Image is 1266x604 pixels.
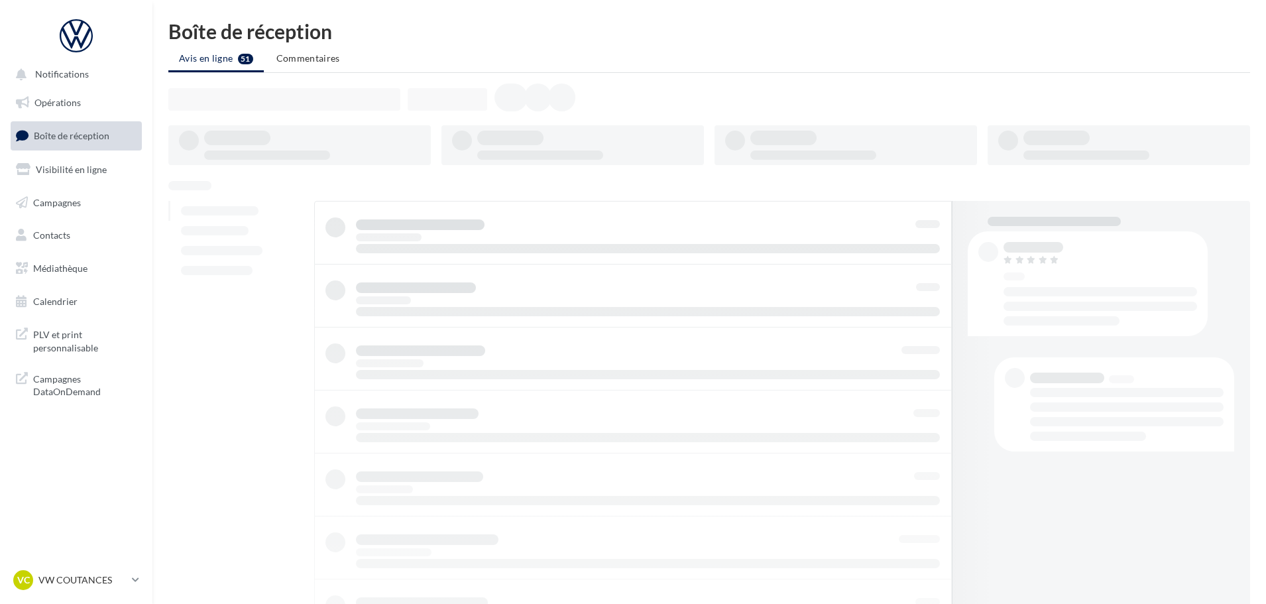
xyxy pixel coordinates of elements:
span: Opérations [34,97,81,108]
span: Calendrier [33,296,78,307]
a: Médiathèque [8,255,144,282]
span: Notifications [35,69,89,80]
a: VC VW COUTANCES [11,568,142,593]
span: Boîte de réception [34,130,109,141]
span: PLV et print personnalisable [33,326,137,354]
a: Campagnes DataOnDemand [8,365,144,404]
span: Campagnes [33,196,81,208]
a: Calendrier [8,288,144,316]
a: Boîte de réception [8,121,144,150]
a: Campagnes [8,189,144,217]
span: VC [17,574,30,587]
a: Opérations [8,89,144,117]
span: Médiathèque [33,263,87,274]
a: PLV et print personnalisable [8,320,144,359]
span: Visibilité en ligne [36,164,107,175]
a: Visibilité en ligne [8,156,144,184]
span: Contacts [33,229,70,241]
div: Boîte de réception [168,21,1250,41]
span: Commentaires [276,52,340,64]
span: Campagnes DataOnDemand [33,370,137,398]
a: Contacts [8,221,144,249]
p: VW COUTANCES [38,574,127,587]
